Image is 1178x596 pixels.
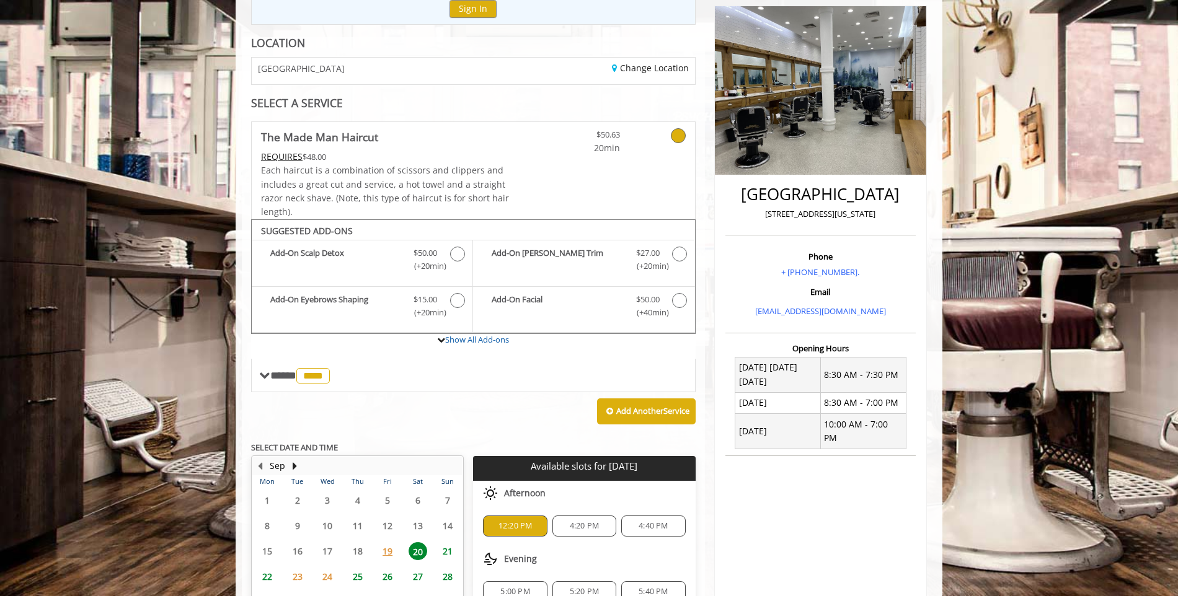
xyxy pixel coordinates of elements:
td: 8:30 AM - 7:00 PM [820,392,906,413]
span: 21 [438,542,457,560]
span: 25 [348,568,367,585]
b: The Made Man Haircut [261,128,378,146]
th: Thu [342,475,372,488]
td: Select day20 [402,538,432,564]
span: Evening [504,554,537,564]
b: Add-On [PERSON_NAME] Trim [492,247,623,273]
th: Sun [433,475,463,488]
h3: Email [728,287,913,296]
div: The Made Man Haircut Add-onS [251,219,696,335]
img: evening slots [483,551,498,566]
span: 4:20 PM [570,521,599,531]
span: (+20min ) [407,260,444,273]
td: Select day25 [342,564,372,589]
div: 12:20 PM [483,515,547,537]
th: Sat [402,475,432,488]
b: Add-On Scalp Detox [270,247,401,273]
span: (+20min ) [407,306,444,319]
td: Select day23 [282,564,312,589]
td: 8:30 AM - 7:30 PM [820,357,906,392]
b: LOCATION [251,35,305,50]
div: SELECT A SERVICE [251,97,696,109]
h3: Opening Hours [725,344,916,353]
p: Available slots for [DATE] [478,461,690,471]
b: SELECT DATE AND TIME [251,442,338,453]
span: $50.00 [636,293,660,306]
h2: [GEOGRAPHIC_DATA] [728,185,913,203]
span: 23 [288,568,307,585]
label: Add-On Beard Trim [479,247,688,276]
b: Add Another Service [616,405,689,416]
td: [DATE] [735,414,821,449]
img: afternoon slots [483,486,498,501]
b: SUGGESTED ADD-ONS [261,225,353,237]
h3: Phone [728,252,913,261]
span: Each haircut is a combination of scissors and clippers and includes a great cut and service, a ho... [261,164,509,217]
span: 20min [547,141,620,155]
span: (+20min ) [629,260,666,273]
td: 10:00 AM - 7:00 PM [820,414,906,449]
a: [EMAIL_ADDRESS][DOMAIN_NAME] [755,305,886,317]
span: This service needs some Advance to be paid before we block your appointment [261,151,303,162]
th: Wed [312,475,342,488]
td: Select day21 [433,538,463,564]
span: Afternoon [504,488,546,498]
span: 24 [318,568,337,585]
div: $48.00 [261,150,510,164]
td: Select day26 [373,564,402,589]
th: Tue [282,475,312,488]
th: Fri [373,475,402,488]
b: Add-On Eyebrows Shaping [270,293,401,319]
button: Next Month [290,459,299,473]
div: 4:40 PM [621,515,685,537]
button: Sep [270,459,285,473]
span: 20 [409,542,427,560]
a: Show All Add-ons [445,334,509,345]
p: [STREET_ADDRESS][US_STATE] [728,208,913,221]
td: Select day22 [252,564,282,589]
td: [DATE] [735,392,821,413]
div: 4:20 PM [552,515,616,537]
span: $50.00 [414,247,437,260]
button: Previous Month [255,459,265,473]
td: Select day28 [433,564,463,589]
span: 27 [409,568,427,585]
span: 22 [258,568,277,585]
span: 26 [378,568,397,585]
span: (+40min ) [629,306,666,319]
td: Select day24 [312,564,342,589]
span: [GEOGRAPHIC_DATA] [258,64,345,73]
span: 28 [438,568,457,585]
b: Add-On Facial [492,293,623,319]
label: Add-On Facial [479,293,688,322]
a: + [PHONE_NUMBER]. [781,266,859,278]
span: $15.00 [414,293,437,306]
label: Add-On Scalp Detox [258,247,466,276]
a: $50.63 [547,122,620,155]
button: Add AnotherService [597,398,696,424]
td: [DATE] [DATE] [DATE] [735,357,821,392]
span: 19 [378,542,397,560]
span: 12:20 PM [498,521,533,531]
td: Select day27 [402,564,432,589]
th: Mon [252,475,282,488]
label: Add-On Eyebrows Shaping [258,293,466,322]
span: $27.00 [636,247,660,260]
span: 4:40 PM [639,521,668,531]
td: Select day19 [373,538,402,564]
a: Change Location [612,62,689,74]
